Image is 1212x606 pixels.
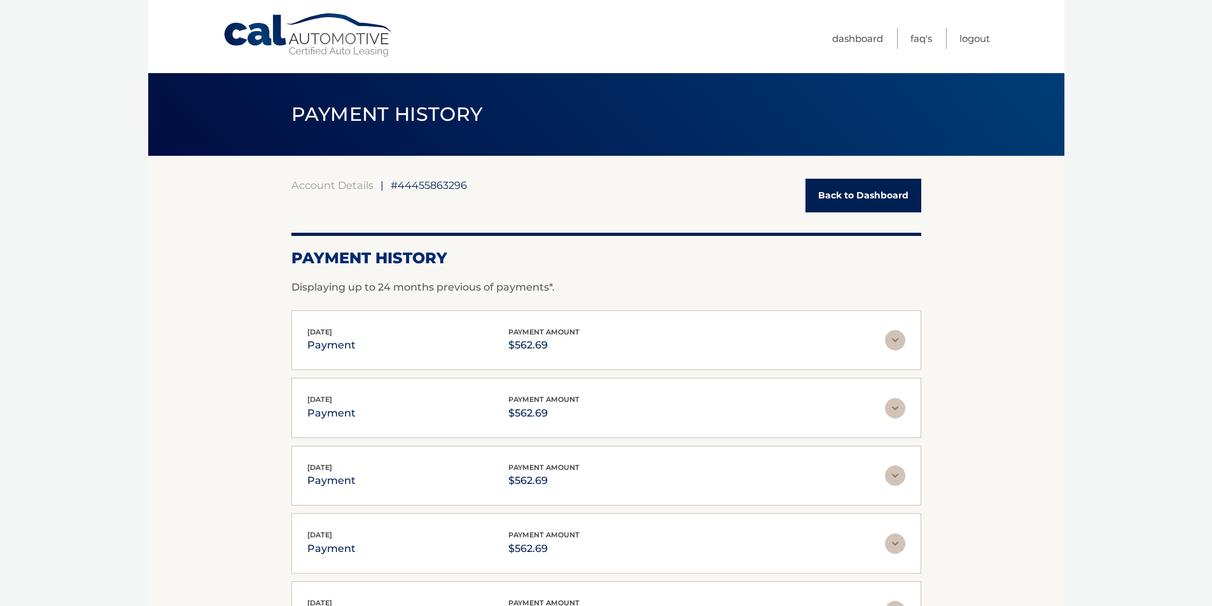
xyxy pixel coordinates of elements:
p: Displaying up to 24 months previous of payments*. [291,280,921,295]
p: $562.69 [508,540,580,558]
img: accordion-rest.svg [885,534,905,554]
p: $562.69 [508,336,580,354]
p: payment [307,472,356,490]
a: FAQ's [910,28,932,49]
span: | [380,179,384,191]
span: [DATE] [307,327,332,336]
span: payment amount [508,327,580,336]
span: [DATE] [307,463,332,472]
img: accordion-rest.svg [885,465,905,486]
span: payment amount [508,463,580,472]
span: #44455863296 [391,179,467,191]
p: payment [307,336,356,354]
a: Back to Dashboard [805,179,921,212]
h2: Payment History [291,249,921,268]
p: payment [307,540,356,558]
p: payment [307,404,356,422]
span: [DATE] [307,530,332,539]
p: $562.69 [508,404,580,422]
img: accordion-rest.svg [885,398,905,418]
img: accordion-rest.svg [885,330,905,350]
span: payment amount [508,530,580,539]
a: Logout [959,28,990,49]
span: payment amount [508,395,580,404]
span: [DATE] [307,395,332,404]
p: $562.69 [508,472,580,490]
span: PAYMENT HISTORY [291,102,483,126]
a: Cal Automotive [223,13,394,58]
a: Dashboard [832,28,883,49]
a: Account Details [291,179,373,191]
